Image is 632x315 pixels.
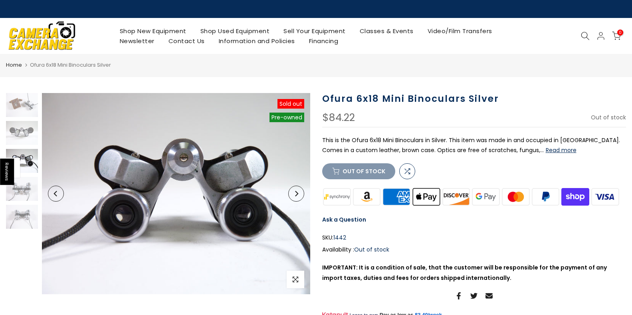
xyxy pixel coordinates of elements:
[322,135,626,155] p: This is the Ofura 6x18 Mini Binoculars in Silver. This item was made in and occupied in [GEOGRAPH...
[6,149,38,173] img: Ofura 6x18 Mini Binoculars Silver Binoculars, Spotting Scopes and Accessories Ofura 1442
[485,291,493,301] a: Share on Email
[322,216,366,224] a: Ask a Question
[590,187,620,207] img: visa
[411,187,441,207] img: apple pay
[6,205,38,229] img: Ofura 6x18 Mini Binoculars Silver Binoculars, Spotting Scopes and Accessories Ofura 1442
[42,93,310,294] img: Ofura 6x18 Mini Binoculars Silver Binoculars, Spotting Scopes and Accessories Ofura 1442
[354,246,389,254] span: Out of stock
[455,291,462,301] a: Share on Facebook
[193,26,277,36] a: Shop Used Equipment
[470,291,477,301] a: Share on Twitter
[561,187,590,207] img: shopify pay
[617,30,623,36] span: 0
[302,36,345,46] a: Financing
[6,93,38,117] img: Ofura 6x18 Mini Binoculars Silver Binoculars, Spotting Scopes and Accessories Ofura 1442
[113,26,193,36] a: Shop New Equipment
[6,61,22,69] a: Home
[322,93,626,105] h1: Ofura 6x18 Mini Binoculars Silver
[322,263,607,281] strong: IMPORTANT: It is a condition of sale, that the customer will be responsible for the payment of an...
[6,121,38,145] img: Ofura 6x18 Mini Binoculars Silver Binoculars, Spotting Scopes and Accessories Ofura 1442
[288,186,304,202] button: Next
[6,177,38,201] img: Ofura 6x18 Mini Binoculars Silver Binoculars, Spotting Scopes and Accessories Ofura 1442
[333,233,346,243] span: 1442
[30,61,111,69] span: Ofura 6x18 Mini Binoculars Silver
[353,26,420,36] a: Classes & Events
[531,187,561,207] img: paypal
[352,187,382,207] img: amazon payments
[441,187,471,207] img: discover
[161,36,212,46] a: Contact Us
[322,187,352,207] img: synchrony
[322,245,626,255] div: Availability :
[212,36,302,46] a: Information and Policies
[546,147,577,154] button: Read more
[382,187,412,207] img: american express
[322,233,626,243] div: SKU:
[612,32,621,40] a: 0
[591,113,626,121] span: Out of stock
[501,187,531,207] img: master
[277,26,353,36] a: Sell Your Equipment
[420,26,499,36] a: Video/Film Transfers
[471,187,501,207] img: google pay
[113,36,161,46] a: Newsletter
[322,113,355,123] div: $84.22
[48,186,64,202] button: Previous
